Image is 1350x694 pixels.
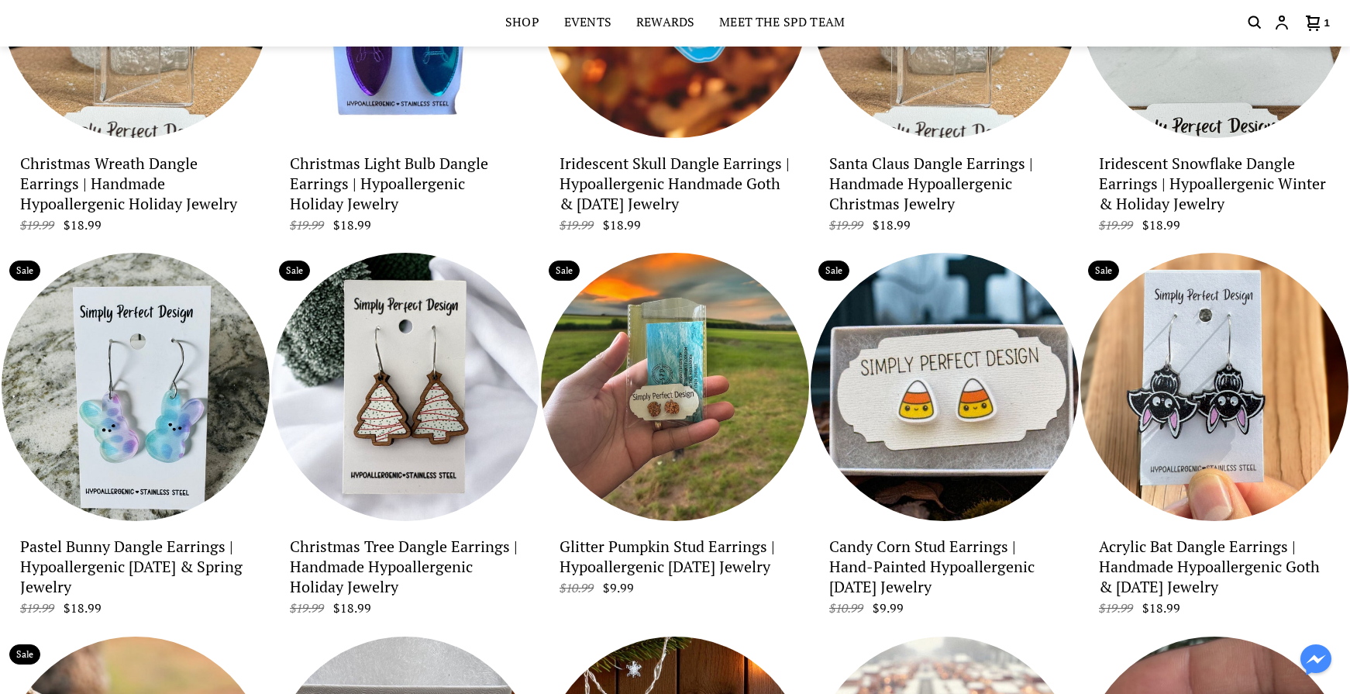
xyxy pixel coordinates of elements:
span: $9.99 [603,579,634,596]
span: $19.99 [560,216,600,233]
span: $18.99 [64,216,102,233]
span: $19.99 [20,599,60,616]
a: Candy Corn Stud Earrings | Hand-Painted Hypoallergenic [DATE] Jewelry $10.99 $9.99 [829,533,1060,616]
p: Acrylic Bat Dangle Earrings | Handmade Hypoallergenic Goth & Halloween Jewelry [1099,537,1330,597]
button: Cart icon [1300,13,1335,33]
a: Meet the SPD Team [719,12,845,34]
span: $19.99 [20,216,60,233]
span: $19.99 [1099,216,1139,233]
span: $9.99 [873,599,904,616]
p: Santa Claus Dangle Earrings | Handmade Hypoallergenic Christmas Jewelry [829,154,1060,214]
span: $18.99 [1142,599,1180,616]
a: Santa Claus Dangle Earrings | Handmade Hypoallergenic Christmas Jewelry $19.99 $18.99 [829,150,1060,233]
a: Christmas Wreath Dangle Earrings | Handmade Hypoallergenic Holiday Jewelry $19.99 $18.99 [20,150,251,233]
p: Candy Corn Stud Earrings | Hand-Painted Hypoallergenic Halloween Jewelry [829,537,1060,597]
span: $10.99 [829,599,870,616]
a: Candy Corn Stud Earrings | Hand-Painted Hypoallergenic Halloween Jewelry [811,253,1079,521]
p: Iridescent Skull Dangle Earrings | Hypoallergenic Handmade Goth & Halloween Jewelry [560,154,790,214]
p: Iridescent Snowflake Dangle Earrings | Hypoallergenic Winter & Holiday Jewelry [1099,154,1330,214]
a: Christmas Tree Dangle Earrings | Handmade Hypoallergenic Holiday Jewelry [271,253,539,521]
a: Pastel Bunny Dangle Earrings | Hypoallergenic Easter & Spring Jewelry [2,253,270,521]
a: Glitter Pumpkin Stud Earrings | Hypoallergenic [DATE] Jewelry $10.99 $9.99 [560,533,790,596]
span: $18.99 [64,599,102,616]
span: $19.99 [290,216,330,233]
p: Christmas Wreath Dangle Earrings | Handmade Hypoallergenic Holiday Jewelry [20,154,251,214]
a: Rewards [636,12,694,34]
a: Iridescent Skull Dangle Earrings | Hypoallergenic Handmade Goth & [DATE] Jewelry $19.99 $18.99 [560,150,790,233]
a: Iridescent Snowflake Dangle Earrings | Hypoallergenic Winter & Holiday Jewelry $19.99 $18.99 [1099,150,1330,233]
span: 1 [1324,17,1330,29]
a: Glitter Pumpkin Stud Earrings | Hypoallergenic Halloween Jewelry [541,253,809,521]
span: $19.99 [1099,599,1139,616]
span: $19.99 [290,599,330,616]
a: Events [564,12,611,34]
a: Christmas Light Bulb Dangle Earrings | Hypoallergenic Holiday Jewelry $19.99 $18.99 [290,150,521,233]
span: $18.99 [1142,216,1180,233]
span: $18.99 [603,216,641,233]
button: Search [1245,13,1264,33]
p: Pastel Bunny Dangle Earrings | Hypoallergenic Easter & Spring Jewelry [20,537,251,597]
p: Glitter Pumpkin Stud Earrings | Hypoallergenic Halloween Jewelry [560,537,790,577]
a: Acrylic Bat Dangle Earrings | Handmade Hypoallergenic Goth & Halloween Jewelry [1080,253,1348,521]
a: Pastel Bunny Dangle Earrings | Hypoallergenic [DATE] & Spring Jewelry $19.99 $18.99 [20,533,251,616]
p: Christmas Tree Dangle Earrings | Handmade Hypoallergenic Holiday Jewelry [290,537,521,597]
span: $18.99 [333,216,371,233]
a: Shop [505,12,539,34]
button: Customer account [1273,13,1291,33]
span: $10.99 [560,579,600,596]
a: Acrylic Bat Dangle Earrings | Handmade Hypoallergenic Goth & [DATE] Jewelry $19.99 $18.99 [1099,533,1330,616]
span: $18.99 [873,216,911,233]
span: $18.99 [333,599,371,616]
p: Christmas Light Bulb Dangle Earrings | Hypoallergenic Holiday Jewelry [290,154,521,214]
span: $19.99 [829,216,870,233]
a: Christmas Tree Dangle Earrings | Handmade Hypoallergenic Holiday Jewelry $19.99 $18.99 [290,533,521,616]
